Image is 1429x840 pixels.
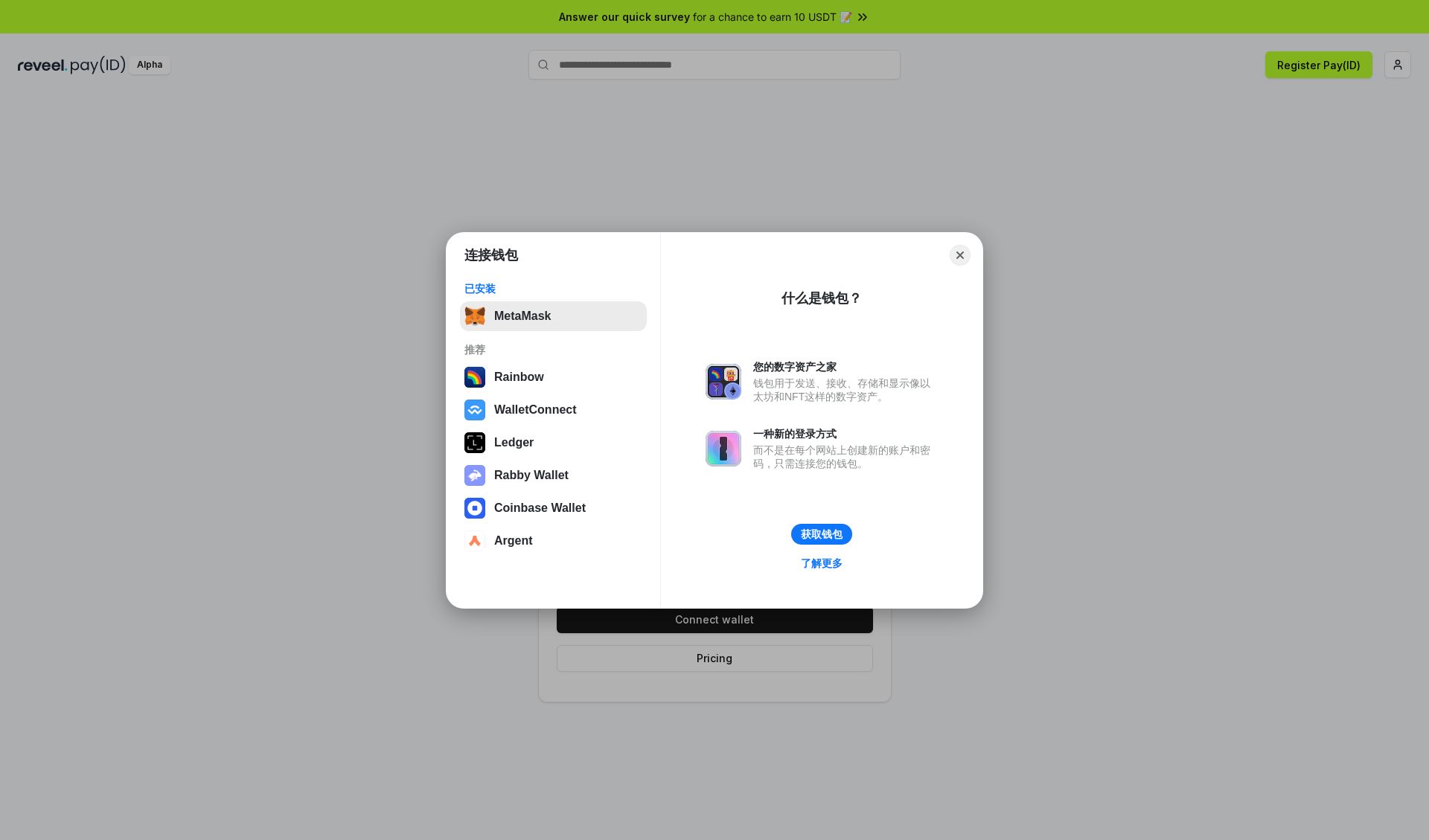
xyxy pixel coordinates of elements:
[494,310,551,323] div: MetaMask
[801,557,843,570] div: 了解更多
[706,431,741,467] img: svg+xml,%3Csvg%20xmlns%3D%22http%3A%2F%2Fwww.w3.org%2F2000%2Fsvg%22%20fill%3D%22none%22%20viewBox...
[753,376,938,403] div: 钱包用于发送、接收、存储和显示像以太坊和NFT这样的数字资产。
[494,436,534,449] div: Ledger
[464,246,518,264] h1: 连接钱包
[460,526,647,556] button: Argent
[494,534,533,548] div: Argent
[464,367,485,388] img: svg+xml,%3Csvg%20width%3D%22120%22%20height%3D%22120%22%20viewBox%3D%220%200%20120%20120%22%20fil...
[801,528,843,541] div: 获取钱包
[460,301,647,331] button: MetaMask
[464,432,485,453] img: svg+xml,%3Csvg%20xmlns%3D%22http%3A%2F%2Fwww.w3.org%2F2000%2Fsvg%22%20width%3D%2228%22%20height%3...
[464,465,485,486] img: svg+xml,%3Csvg%20xmlns%3D%22http%3A%2F%2Fwww.w3.org%2F2000%2Fsvg%22%20fill%3D%22none%22%20viewBox...
[753,360,938,373] div: 您的数字资产之家
[464,306,485,327] img: svg+xml,%3Csvg%20fill%3D%22none%22%20height%3D%2233%22%20viewBox%3D%220%200%2035%2033%22%20width%...
[464,282,642,295] div: 已安装
[460,428,647,458] button: Ledger
[950,245,971,266] button: Close
[460,493,647,523] button: Coinbase Wallet
[494,469,569,482] div: Rabby Wallet
[460,461,647,490] button: Rabby Wallet
[464,530,485,551] img: svg+xml,%3Csvg%20width%3D%2228%22%20height%3D%2228%22%20viewBox%3D%220%200%2028%2028%22%20fill%3D...
[791,524,852,545] button: 获取钱包
[464,343,642,356] div: 推荐
[460,362,647,392] button: Rainbow
[460,395,647,425] button: WalletConnect
[464,400,485,420] img: svg+xml,%3Csvg%20width%3D%2228%22%20height%3D%2228%22%20viewBox%3D%220%200%2028%2028%22%20fill%3D...
[781,289,862,307] div: 什么是钱包？
[753,443,938,470] div: 而不是在每个网站上创建新的账户和密码，只需连接您的钱包。
[792,554,851,573] a: 了解更多
[494,403,577,417] div: WalletConnect
[494,371,544,384] div: Rainbow
[494,501,586,515] div: Coinbase Wallet
[706,364,741,400] img: svg+xml,%3Csvg%20xmlns%3D%22http%3A%2F%2Fwww.w3.org%2F2000%2Fsvg%22%20fill%3D%22none%22%20viewBox...
[464,498,485,519] img: svg+xml,%3Csvg%20width%3D%2228%22%20height%3D%2228%22%20viewBox%3D%220%200%2028%2028%22%20fill%3D...
[753,427,938,440] div: 一种新的登录方式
